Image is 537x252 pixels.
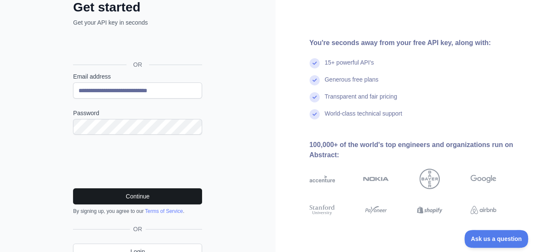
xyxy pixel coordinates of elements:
[417,204,443,216] img: shopify
[73,18,202,27] p: Get your API key in seconds
[309,169,335,189] img: accenture
[309,109,320,119] img: check mark
[325,109,402,126] div: World-class technical support
[325,75,379,92] div: Generous free plans
[309,92,320,102] img: check mark
[73,188,202,204] button: Continue
[69,36,205,55] iframe: Sign in with Google Button
[325,92,397,109] div: Transparent and fair pricing
[309,58,320,68] img: check mark
[309,38,524,48] div: You're seconds away from your free API key, along with:
[309,204,335,216] img: stanford university
[470,204,496,216] img: airbnb
[127,60,149,69] span: OR
[73,72,202,81] label: Email address
[73,109,202,117] label: Password
[130,225,146,233] span: OR
[419,169,440,189] img: bayer
[363,204,389,216] img: payoneer
[464,230,529,248] iframe: Toggle Customer Support
[363,169,389,189] img: nokia
[73,208,202,215] div: By signing up, you agree to our .
[470,169,496,189] img: google
[309,75,320,85] img: check mark
[309,140,524,160] div: 100,000+ of the world's top engineers and organizations run on Abstract:
[73,145,202,178] iframe: reCAPTCHA
[145,208,183,214] a: Terms of Service
[325,58,374,75] div: 15+ powerful API's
